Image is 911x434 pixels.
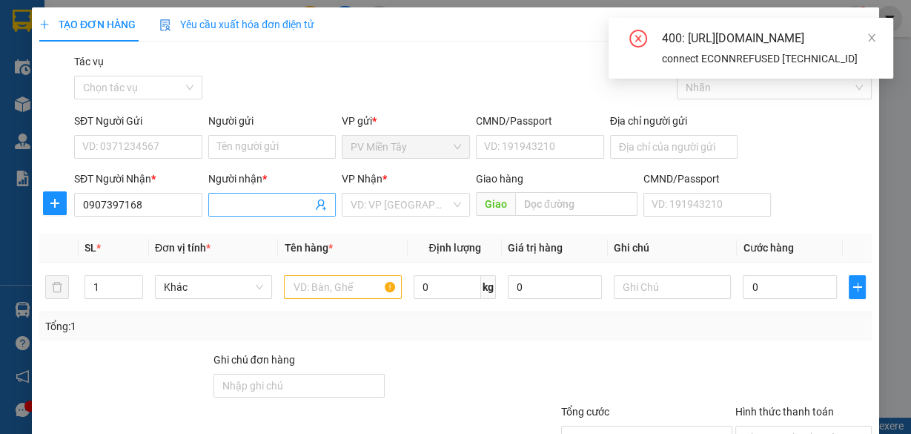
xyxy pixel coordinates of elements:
div: Người gửi [208,113,337,129]
span: plus [849,281,865,293]
div: Người nhận [208,171,337,187]
div: CMND/Passport [643,171,772,187]
span: Tổng cước [561,406,609,418]
input: VD: Bàn, Ghế [284,275,402,299]
div: CMND/Passport [476,113,604,129]
span: plus [39,19,50,30]
span: close-circle [629,30,647,50]
span: user-add [315,199,327,211]
input: Ghi chú đơn hàng [213,374,385,398]
label: Ghi chú đơn hàng [213,354,295,366]
div: 400: [URL][DOMAIN_NAME] [662,30,875,47]
span: kg [481,275,496,299]
span: Tên hàng [284,242,332,254]
div: SĐT Người Nhận [74,171,202,187]
label: Hình thức thanh toán [735,406,834,418]
th: Ghi chú [608,234,738,263]
span: plus [44,197,66,209]
span: SL [85,242,96,254]
span: close [867,33,877,43]
span: Giao [476,192,515,216]
span: Giá trị hàng [508,242,563,254]
input: Dọc đường [515,192,637,216]
span: Yêu cầu xuất hóa đơn điện tử [159,19,314,30]
button: delete [45,275,69,299]
div: Địa chỉ người gửi [610,113,738,129]
span: VP Nhận [342,173,382,185]
img: icon [159,19,171,31]
span: TẠO ĐƠN HÀNG [39,19,136,30]
span: Khác [164,276,264,298]
span: Định lượng [428,242,480,254]
input: Ghi Chú [614,275,732,299]
div: VP gửi [342,113,470,129]
button: plus [43,191,67,215]
label: Tác vụ [74,56,104,68]
div: SĐT Người Gửi [74,113,202,129]
button: plus [849,275,866,299]
button: Close [838,7,879,49]
span: PV Miền Tây [351,136,461,158]
span: Giao hàng [476,173,523,185]
span: Cước hàng [743,242,793,254]
input: 0 [508,275,602,299]
span: Đơn vị tính [155,242,211,254]
div: connect ECONNREFUSED [TECHNICAL_ID] [662,50,875,67]
div: Tổng: 1 [45,318,353,335]
input: Địa chỉ của người gửi [610,135,738,159]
